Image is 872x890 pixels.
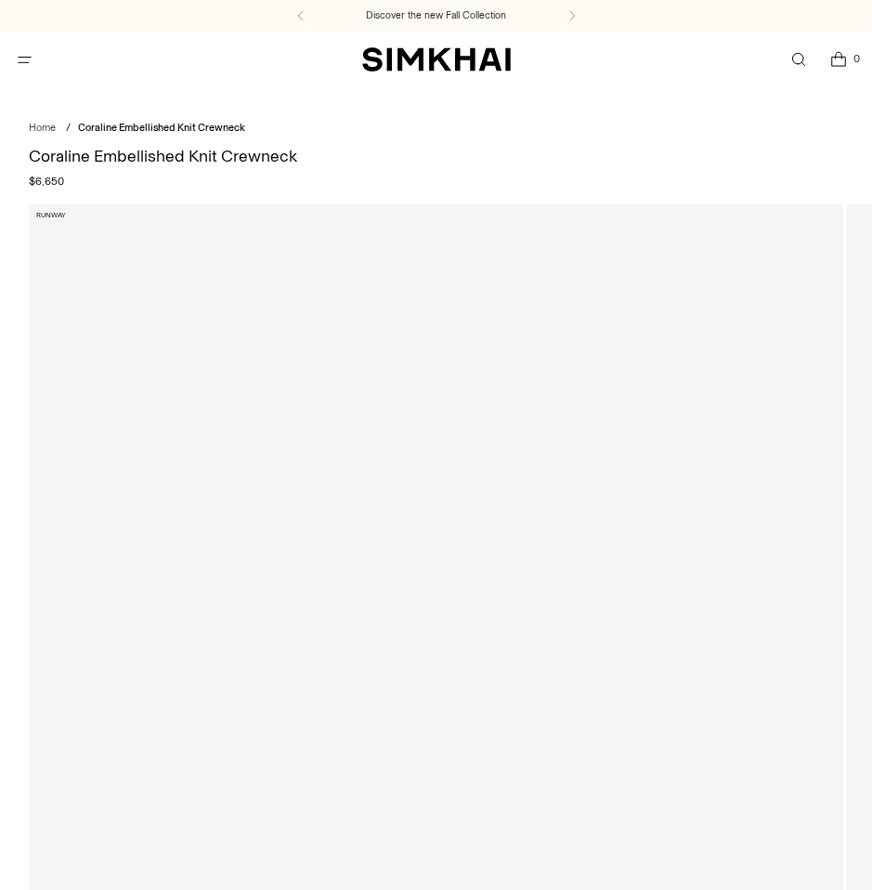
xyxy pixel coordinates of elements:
[29,122,56,134] a: Home
[29,121,843,137] nav: breadcrumbs
[29,173,64,190] span: $6,650
[819,41,857,79] a: Open cart modal
[362,46,511,73] a: SIMKHAI
[66,121,71,137] div: /
[366,8,506,23] a: Discover the new Fall Collection
[78,122,245,134] span: Coraline Embellished Knit Crewneck
[6,41,44,79] button: Open menu modal
[29,148,843,164] h1: Coraline Embellished Knit Crewneck
[848,50,865,67] span: 0
[779,41,817,79] a: Open search modal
